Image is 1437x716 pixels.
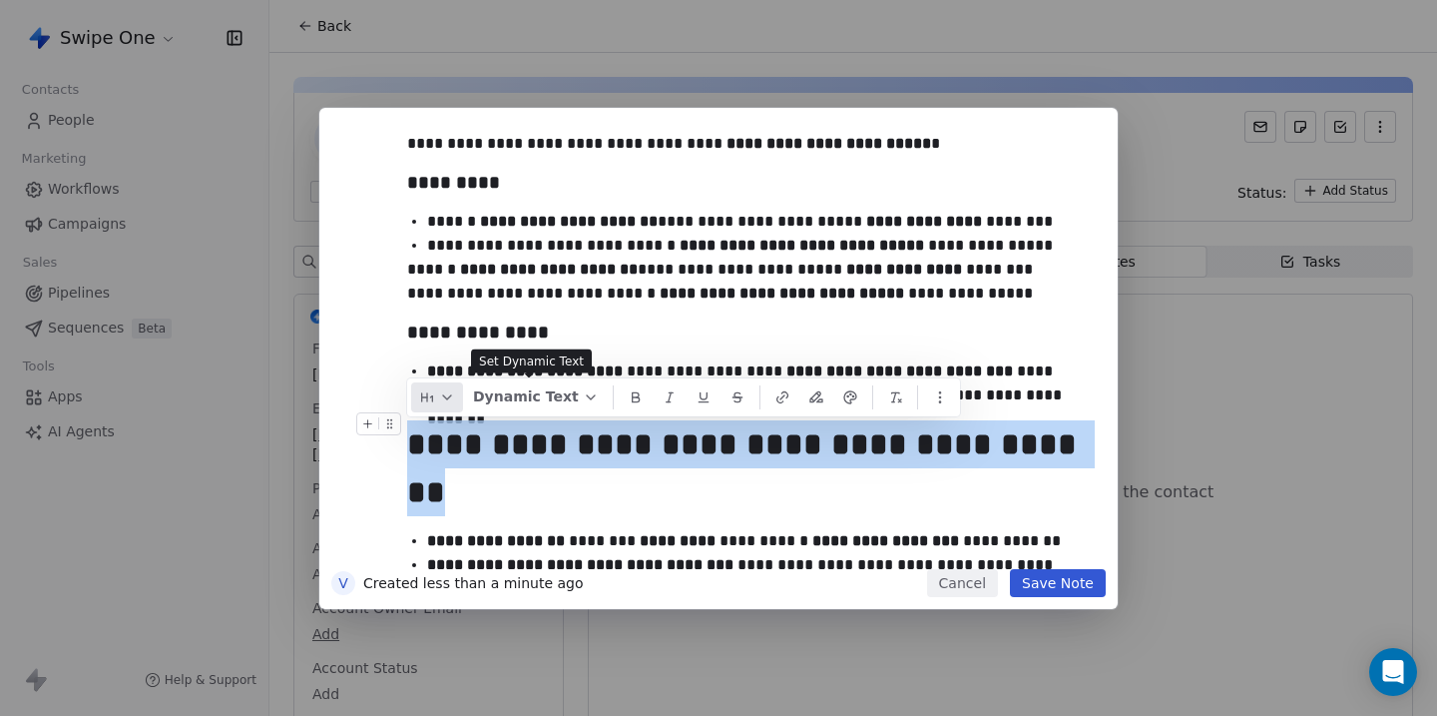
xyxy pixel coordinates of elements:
span: Set Dynamic Text [479,354,584,369]
span: V [331,571,355,595]
span: Created less than a minute ago [363,573,584,593]
button: Dynamic Text [465,382,607,412]
button: Cancel [927,569,998,597]
button: Save Note [1010,569,1106,597]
